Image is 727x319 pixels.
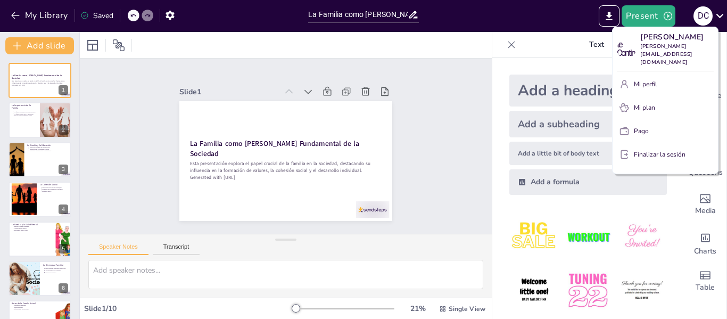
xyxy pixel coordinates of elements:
font: [PERSON_NAME] [640,32,704,42]
button: Pago [617,122,714,140]
button: Mi plan [617,99,714,116]
font: Finalizar la sesión [634,150,685,159]
font: [PERSON_NAME][EMAIL_ADDRESS][DOMAIN_NAME] [640,43,692,66]
button: Finalizar la sesión [617,146,714,163]
font: Pago [634,127,649,135]
button: Mi perfil [617,76,714,93]
font: Mi plan [634,103,655,112]
font: Mi perfil [634,80,657,88]
font: corriente continua [617,31,636,67]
